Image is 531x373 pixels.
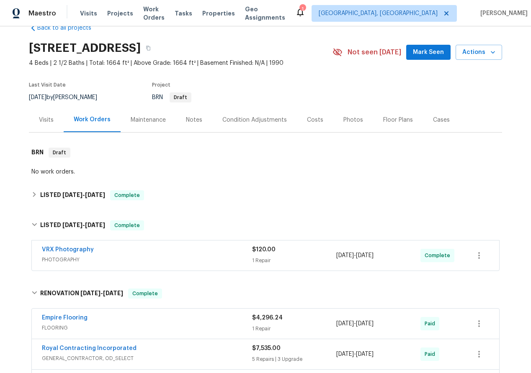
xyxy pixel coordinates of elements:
[85,192,105,198] span: [DATE]
[425,350,438,358] span: Paid
[107,9,133,18] span: Projects
[336,351,354,357] span: [DATE]
[29,280,502,307] div: RENOVATION [DATE]-[DATE]Complete
[413,47,444,58] span: Mark Seen
[62,192,82,198] span: [DATE]
[42,345,137,351] a: Royal Contracting Incorporated
[143,5,165,22] span: Work Orders
[252,256,336,265] div: 1 Repair
[456,45,502,60] button: Actions
[202,9,235,18] span: Properties
[49,148,70,157] span: Draft
[62,222,82,228] span: [DATE]
[62,222,105,228] span: -
[141,41,156,56] button: Copy Address
[29,44,141,52] h2: [STREET_ADDRESS]
[336,251,374,260] span: -
[186,116,202,124] div: Notes
[42,324,252,332] span: FLOORING
[42,255,252,264] span: PHOTOGRAPHY
[245,5,285,22] span: Geo Assignments
[131,116,166,124] div: Maintenance
[80,290,101,296] span: [DATE]
[307,116,323,124] div: Costs
[111,191,143,199] span: Complete
[299,5,305,13] div: 1
[29,185,502,205] div: LISTED [DATE]-[DATE]Complete
[348,48,401,56] span: Not seen [DATE]
[356,321,374,327] span: [DATE]
[252,247,276,253] span: $120.00
[31,148,44,158] h6: BRN
[336,350,374,358] span: -
[111,221,143,230] span: Complete
[336,321,354,327] span: [DATE]
[319,9,438,18] span: [GEOGRAPHIC_DATA], [GEOGRAPHIC_DATA]
[85,222,105,228] span: [DATE]
[29,59,333,67] span: 4 Beds | 2 1/2 Baths | Total: 1664 ft² | Above Grade: 1664 ft² | Basement Finished: N/A | 1990
[29,212,502,239] div: LISTED [DATE]-[DATE]Complete
[80,9,97,18] span: Visits
[425,319,438,328] span: Paid
[40,289,123,299] h6: RENOVATION
[74,115,111,124] div: Work Orders
[462,47,495,58] span: Actions
[29,82,66,87] span: Last Visit Date
[336,253,354,258] span: [DATE]
[170,95,191,100] span: Draft
[406,45,451,60] button: Mark Seen
[29,24,109,32] a: Back to all projects
[252,315,283,321] span: $4,296.24
[28,9,56,18] span: Maestro
[129,289,161,298] span: Complete
[252,324,336,333] div: 1 Repair
[356,351,374,357] span: [DATE]
[175,10,192,16] span: Tasks
[152,95,191,100] span: BRN
[40,190,105,200] h6: LISTED
[103,290,123,296] span: [DATE]
[383,116,413,124] div: Floor Plans
[31,168,500,176] div: No work orders.
[29,139,502,166] div: BRN Draft
[42,354,252,363] span: GENERAL_CONTRACTOR, OD_SELECT
[425,251,454,260] span: Complete
[433,116,450,124] div: Cases
[80,290,123,296] span: -
[39,116,54,124] div: Visits
[343,116,363,124] div: Photos
[29,95,46,100] span: [DATE]
[252,355,336,363] div: 5 Repairs | 3 Upgrade
[42,247,94,253] a: VRX Photography
[336,319,374,328] span: -
[252,345,281,351] span: $7,535.00
[40,220,105,230] h6: LISTED
[152,82,170,87] span: Project
[62,192,105,198] span: -
[356,253,374,258] span: [DATE]
[477,9,528,18] span: [PERSON_NAME]
[29,92,107,102] div: by [PERSON_NAME]
[222,116,287,124] div: Condition Adjustments
[42,315,88,321] a: Empire Flooring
